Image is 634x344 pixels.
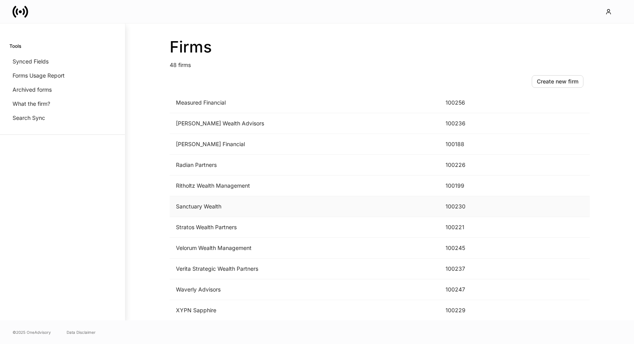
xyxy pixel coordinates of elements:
p: Synced Fields [13,58,49,65]
td: Waverly Advisors [170,279,439,300]
td: 100221 [439,217,499,238]
td: Velorum Wealth Management [170,238,439,259]
p: Archived forms [13,86,52,94]
td: 100229 [439,300,499,321]
a: Forms Usage Report [9,69,116,83]
td: Radian Partners [170,155,439,176]
a: What the firm? [9,97,116,111]
td: 100188 [439,134,499,155]
div: Create new firm [537,78,578,85]
td: Stratos Wealth Partners [170,217,439,238]
a: Synced Fields [9,54,116,69]
h6: Tools [9,42,21,50]
a: Search Sync [9,111,116,125]
td: XYPN Sapphire [170,300,439,321]
td: 100237 [439,259,499,279]
h2: Firms [170,38,590,56]
td: [PERSON_NAME] Financial [170,134,439,155]
td: 100199 [439,176,499,196]
td: 100245 [439,238,499,259]
td: Measured Financial [170,92,439,113]
td: 100226 [439,155,499,176]
td: 100247 [439,279,499,300]
td: Sanctuary Wealth [170,196,439,217]
td: 100256 [439,92,499,113]
td: [PERSON_NAME] Wealth Advisors [170,113,439,134]
span: © 2025 OneAdvisory [13,329,51,335]
p: Search Sync [13,114,45,122]
td: 100230 [439,196,499,217]
td: Verita Strategic Wealth Partners [170,259,439,279]
td: Ritholtz Wealth Management [170,176,439,196]
td: 100236 [439,113,499,134]
p: What the firm? [13,100,50,108]
button: Create new firm [532,75,583,88]
a: Data Disclaimer [67,329,96,335]
p: Forms Usage Report [13,72,65,80]
p: 48 firms [170,56,590,69]
a: Archived forms [9,83,116,97]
